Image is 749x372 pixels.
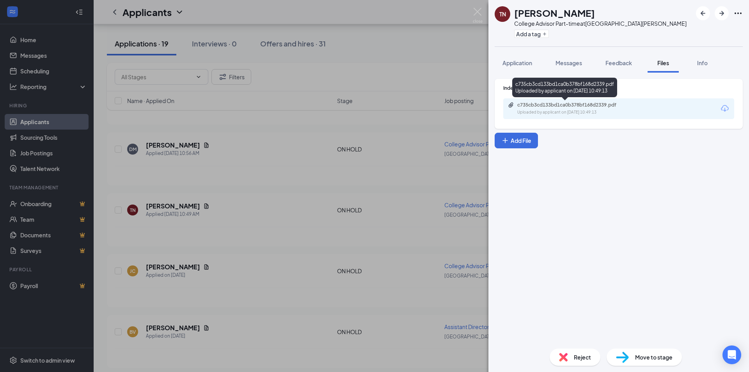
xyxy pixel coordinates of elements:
[508,102,634,116] a: Paperclipc735cb3cd133bd1ca0b378bf168d2339.pdfUploaded by applicant on [DATE] 10:49:13
[512,78,617,97] div: c735cb3cd133bd1ca0b378bf168d2339.pdf Uploaded by applicant on [DATE] 10:49:13
[514,20,687,27] div: College Advisor Part-time at [GEOGRAPHIC_DATA][PERSON_NAME]
[574,353,591,361] span: Reject
[717,9,726,18] svg: ArrowRight
[542,32,547,36] svg: Plus
[556,59,582,66] span: Messages
[517,102,627,108] div: c735cb3cd133bd1ca0b378bf168d2339.pdf
[495,133,538,148] button: Add FilePlus
[635,353,673,361] span: Move to stage
[605,59,632,66] span: Feedback
[502,59,532,66] span: Application
[508,102,514,108] svg: Paperclip
[696,6,710,20] button: ArrowLeftNew
[503,85,734,91] div: Indeed Resume
[499,10,506,18] div: TN
[722,345,741,364] div: Open Intercom Messenger
[514,6,595,20] h1: [PERSON_NAME]
[657,59,669,66] span: Files
[698,9,708,18] svg: ArrowLeftNew
[733,9,743,18] svg: Ellipses
[501,137,509,144] svg: Plus
[720,104,729,113] svg: Download
[715,6,729,20] button: ArrowRight
[514,30,549,38] button: PlusAdd a tag
[517,109,634,116] div: Uploaded by applicant on [DATE] 10:49:13
[697,59,708,66] span: Info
